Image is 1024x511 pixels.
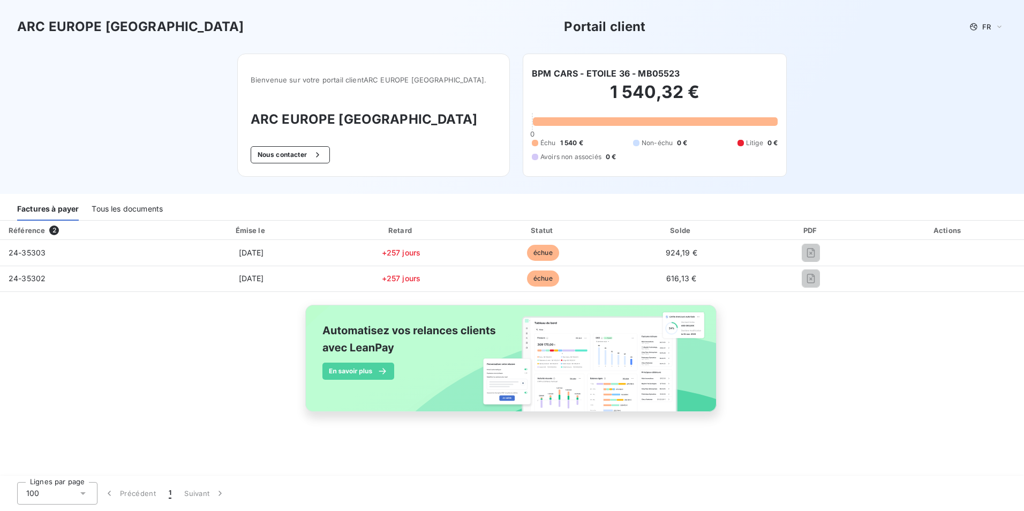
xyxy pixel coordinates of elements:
[17,17,244,36] h3: ARC EUROPE [GEOGRAPHIC_DATA]
[746,138,763,148] span: Litige
[162,482,178,505] button: 1
[296,298,728,430] img: banner
[9,248,46,257] span: 24-35303
[677,138,687,148] span: 0 €
[49,226,59,235] span: 2
[475,225,611,236] div: Statut
[26,488,39,499] span: 100
[251,146,330,163] button: Nous contacter
[239,274,264,283] span: [DATE]
[642,138,673,148] span: Non-échu
[382,274,421,283] span: +257 jours
[527,270,559,287] span: échue
[175,225,327,236] div: Émise le
[532,81,778,114] h2: 1 540,32 €
[615,225,748,236] div: Solde
[251,76,496,84] span: Bienvenue sur votre portail client ARC EUROPE [GEOGRAPHIC_DATA] .
[540,138,556,148] span: Échu
[332,225,471,236] div: Retard
[560,138,583,148] span: 1 540 €
[532,67,680,80] h6: BPM CARS - ETOILE 36 - MB05523
[97,482,162,505] button: Précédent
[982,22,991,31] span: FR
[875,225,1022,236] div: Actions
[752,225,870,236] div: PDF
[251,110,496,129] h3: ARC EUROPE [GEOGRAPHIC_DATA]
[606,152,616,162] span: 0 €
[666,248,697,257] span: 924,19 €
[169,488,171,499] span: 1
[767,138,778,148] span: 0 €
[540,152,601,162] span: Avoirs non associés
[178,482,232,505] button: Suivant
[9,274,46,283] span: 24-35302
[239,248,264,257] span: [DATE]
[666,274,696,283] span: 616,13 €
[530,130,534,138] span: 0
[9,226,45,235] div: Référence
[527,245,559,261] span: échue
[17,198,79,221] div: Factures à payer
[564,17,645,36] h3: Portail client
[382,248,421,257] span: +257 jours
[92,198,163,221] div: Tous les documents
